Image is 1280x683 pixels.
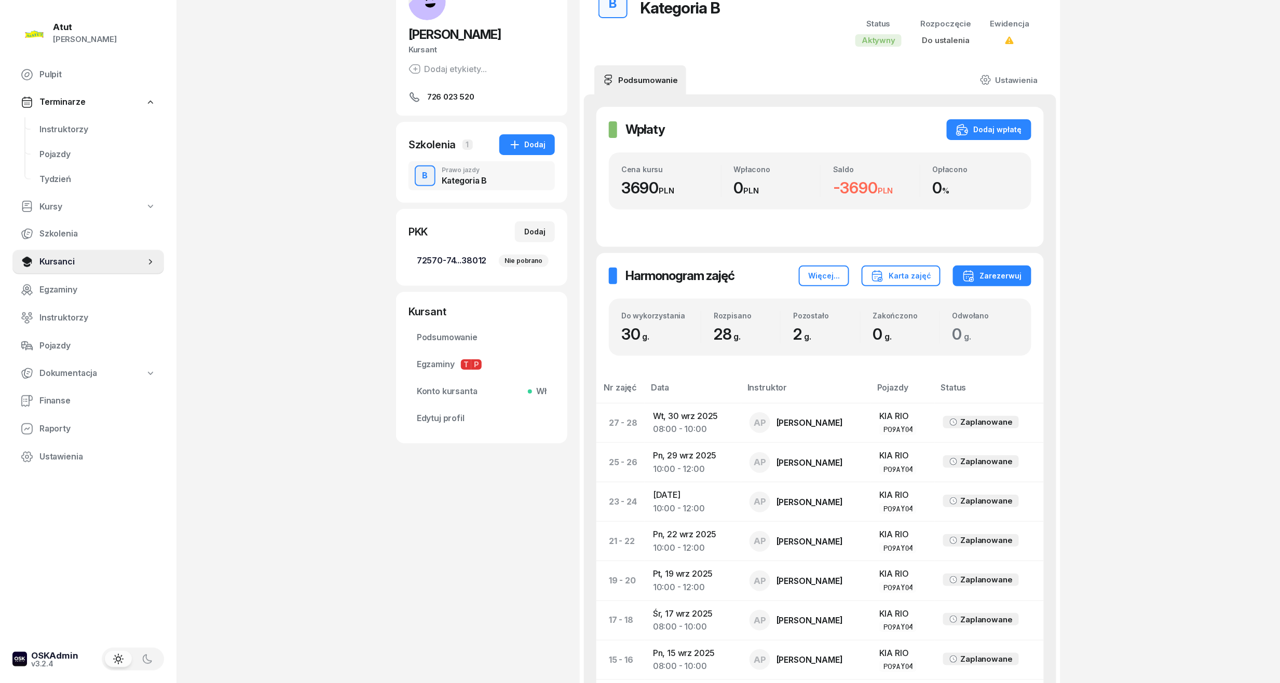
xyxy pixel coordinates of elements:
a: Pojazdy [12,333,164,358]
div: KIA RIO [879,567,927,581]
img: logo-xs-dark@2x.png [12,652,27,666]
div: Rozpoczęcie [920,17,971,31]
span: Finanse [39,394,156,408]
div: 10:00 - 12:00 [653,581,733,594]
td: 19 - 20 [596,561,645,601]
button: Karta zajęć [862,266,941,286]
div: Kategoria B [442,176,487,185]
span: Pojazdy [39,148,156,161]
a: 726 023 520 [408,91,555,103]
div: Karta zajęć [871,270,931,282]
span: Edytuj profil [417,412,547,425]
a: Finanse [12,388,164,413]
div: Kursant [408,304,555,319]
span: AP [754,577,766,586]
span: 0 [873,325,897,343]
div: Dodaj [509,138,546,151]
button: Dodaj wpłatę [947,119,1031,140]
div: [PERSON_NAME] [777,616,843,624]
div: Zaplanowane [961,494,1013,508]
small: g. [964,331,972,342]
div: PO9AY04 [883,465,913,473]
div: Zaplanowane [961,415,1013,429]
a: Terminarze [12,90,164,114]
small: PLN [659,186,674,196]
div: B [418,167,432,185]
div: v3.2.4 [31,660,78,667]
div: 10:00 - 12:00 [653,541,733,555]
span: AP [754,537,766,546]
div: Kursant [408,43,555,57]
a: Pulpit [12,62,164,87]
td: [DATE] [645,482,741,522]
a: Edytuj profil [408,406,555,431]
td: Wt, 30 wrz 2025 [645,403,741,442]
a: Szkolenia [12,221,164,246]
small: PLN [878,186,893,196]
a: Dokumentacja [12,361,164,385]
div: KIA RIO [879,607,927,621]
span: 726 023 520 [427,91,474,103]
div: OSKAdmin [31,651,78,660]
div: KIA RIO [879,489,927,502]
div: Odwołano [952,311,1019,320]
a: Podsumowanie [408,325,555,350]
small: g. [734,331,741,342]
a: Kursanci [12,249,164,274]
span: AP [754,458,766,467]
div: Atut [53,23,117,32]
th: Status [935,381,1044,403]
span: 30 [621,325,655,343]
div: [PERSON_NAME] [777,577,843,585]
span: AP [754,656,766,664]
span: Kursy [39,200,62,214]
div: Prawo jazdy [442,167,487,173]
div: Nie pobrano [499,255,549,267]
div: [PERSON_NAME] [777,656,843,664]
span: Kursanci [39,255,145,269]
div: [PERSON_NAME] [777,537,843,546]
a: Konto kursantaWł [408,379,555,404]
td: Pn, 15 wrz 2025 [645,640,741,679]
div: PO9AY04 [883,662,913,671]
div: KIA RIO [879,647,927,660]
a: EgzaminyTP [408,352,555,377]
span: Do ustalenia [922,35,970,45]
small: g. [804,331,811,342]
span: Egzaminy [39,283,156,297]
div: [PERSON_NAME] [777,419,843,427]
a: Instruktorzy [12,305,164,330]
a: Podsumowanie [594,65,686,94]
span: Ustawienia [39,450,156,464]
div: Status [855,17,902,31]
span: [PERSON_NAME] [408,27,501,42]
div: 08:00 - 10:00 [653,660,733,673]
span: Instruktorzy [39,311,156,325]
div: PO9AY04 [883,425,913,434]
span: Raporty [39,422,156,436]
div: 08:00 - 10:00 [653,423,733,436]
div: PO9AY04 [883,583,913,592]
div: Saldo [833,165,920,174]
a: Pojazdy [31,142,164,167]
span: 0 [952,325,977,343]
h2: Harmonogram zajęć [625,268,734,284]
td: 15 - 16 [596,640,645,679]
span: Pulpit [39,68,156,81]
span: P [471,359,482,370]
div: Do wykorzystania [621,311,701,320]
div: Zaplanowane [961,573,1013,587]
span: T [461,359,471,370]
span: 2 [793,325,816,343]
button: Dodaj etykiety... [408,63,487,75]
div: 10:00 - 12:00 [653,502,733,515]
td: Pn, 22 wrz 2025 [645,522,741,561]
span: 72570-74...38012 [417,254,547,268]
td: 21 - 22 [596,522,645,561]
a: Raporty [12,416,164,441]
div: Zakończono [873,311,939,320]
div: PO9AY04 [883,622,913,631]
span: 1 [462,140,473,150]
small: PLN [743,186,759,196]
small: g. [643,331,650,342]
